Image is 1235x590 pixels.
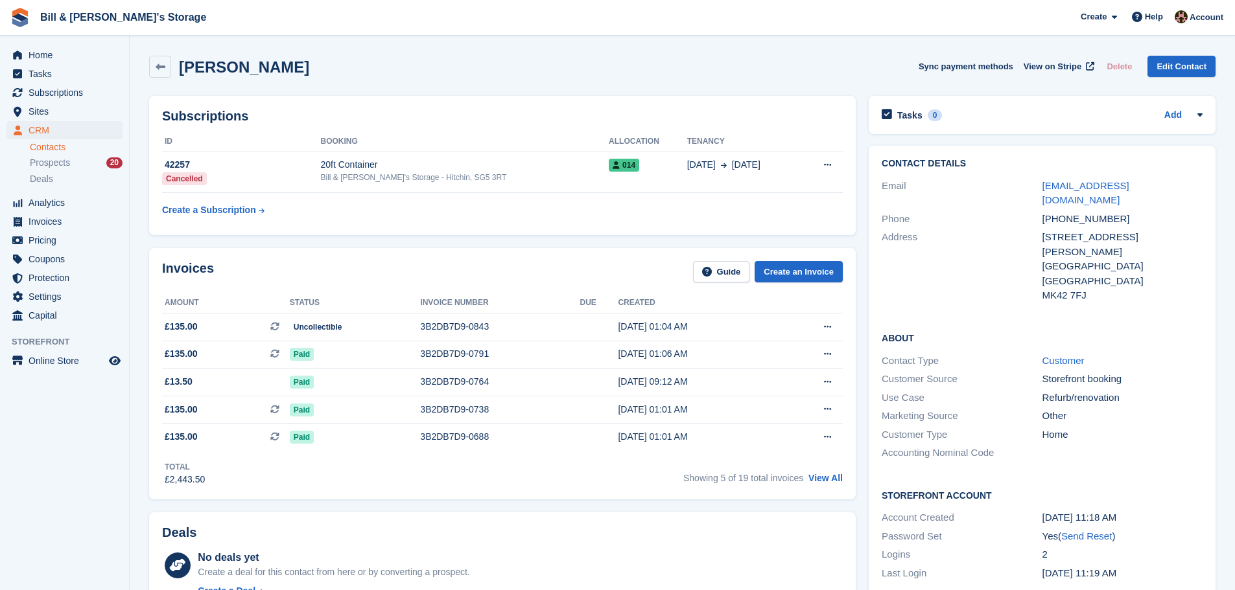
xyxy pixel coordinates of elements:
div: Last Login [882,566,1042,581]
span: Paid [290,376,314,389]
span: Sites [29,102,106,120]
div: 42257 [162,158,320,172]
h2: Subscriptions [162,109,843,124]
div: [GEOGRAPHIC_DATA] [1042,259,1203,274]
div: 20 [106,157,123,168]
a: Preview store [107,353,123,369]
span: Paid [290,431,314,444]
div: 3B2DB7D9-0843 [420,320,580,334]
a: menu [6,194,123,212]
a: Deals [30,172,123,186]
a: Prospects 20 [30,156,123,170]
div: Account Created [882,510,1042,525]
th: Invoice number [420,293,580,313]
div: Create a deal for this contact from here or by converting a prospect. [198,565,469,579]
a: menu [6,121,123,139]
div: Storefront booking [1042,372,1203,387]
div: [GEOGRAPHIC_DATA] [1042,274,1203,289]
div: Accounting Nominal Code [882,446,1042,460]
div: 0 [928,109,943,121]
span: Deals [30,173,53,185]
h2: Storefront Account [882,488,1203,501]
div: Bill & [PERSON_NAME]'s Storage - Hitchin, SG5 3RT [320,172,609,183]
a: menu [6,288,123,306]
a: menu [6,84,123,102]
span: Storefront [12,335,129,348]
span: Analytics [29,194,106,212]
span: Help [1145,10,1163,23]
div: Address [882,230,1042,303]
div: Other [1042,409,1203,424]
button: Sync payment methods [919,56,1013,77]
th: Tenancy [687,131,801,152]
div: 3B2DB7D9-0764 [420,375,580,389]
span: Account [1190,11,1223,24]
span: Online Store [29,352,106,370]
a: menu [6,306,123,324]
h2: [PERSON_NAME] [179,58,309,76]
div: [DATE] 01:06 AM [618,347,779,361]
a: View All [808,473,843,483]
a: Add [1164,108,1182,123]
a: menu [6,269,123,287]
div: [PHONE_NUMBER] [1042,212,1203,227]
div: Logins [882,547,1042,562]
span: Tasks [29,65,106,83]
span: Create [1081,10,1107,23]
a: menu [6,250,123,268]
span: £13.50 [165,375,193,389]
div: Cancelled [162,172,207,185]
div: Use Case [882,391,1042,405]
div: 3B2DB7D9-0738 [420,403,580,416]
div: [DATE] 01:01 AM [618,403,779,416]
div: Marketing Source [882,409,1042,424]
th: Amount [162,293,290,313]
span: Coupons [29,250,106,268]
a: menu [6,46,123,64]
div: 2 [1042,547,1203,562]
h2: Invoices [162,261,214,282]
span: Paid [290,403,314,416]
img: Jack Bottesch [1175,10,1188,23]
span: Protection [29,269,106,287]
div: Contact Type [882,354,1042,369]
h2: Contact Details [882,159,1203,169]
div: No deals yet [198,550,469,565]
div: Yes [1042,529,1203,544]
div: Phone [882,212,1042,227]
button: Delete [1101,56,1137,77]
div: Customer Source [882,372,1042,387]
time: 2024-05-30 10:19:45 UTC [1042,567,1117,578]
span: 014 [609,159,639,172]
div: [DATE] 11:18 AM [1042,510,1203,525]
span: Subscriptions [29,84,106,102]
a: View on Stripe [1018,56,1097,77]
div: Password Set [882,529,1042,544]
h2: About [882,331,1203,344]
th: ID [162,131,320,152]
th: Allocation [609,131,687,152]
a: menu [6,231,123,249]
a: Edit Contact [1147,56,1216,77]
a: Customer [1042,355,1085,366]
span: Home [29,46,106,64]
span: ( ) [1058,530,1115,541]
img: stora-icon-8386f47178a22dfd0bd8f6a31ec36ba5ce8667c1dd55bd0f319d3a0aa187defe.svg [10,8,30,27]
span: Pricing [29,231,106,249]
span: [DATE] [732,158,760,172]
th: Status [290,293,421,313]
a: menu [6,102,123,120]
div: MK42 7FJ [1042,288,1203,303]
div: Create a Subscription [162,203,256,217]
a: Contacts [30,141,123,153]
div: £2,443.50 [165,473,205,486]
span: £135.00 [165,320,198,334]
div: Home [1042,427,1203,442]
a: Bill & [PERSON_NAME]'s Storage [35,6,211,28]
div: 3B2DB7D9-0791 [420,347,580,361]
span: Prospects [30,157,70,169]
a: [EMAIL_ADDRESS][DOMAIN_NAME] [1042,180,1129,206]
div: [STREET_ADDRESS][PERSON_NAME] [1042,230,1203,259]
span: Settings [29,288,106,306]
span: Showing 5 of 19 total invoices [683,473,803,483]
